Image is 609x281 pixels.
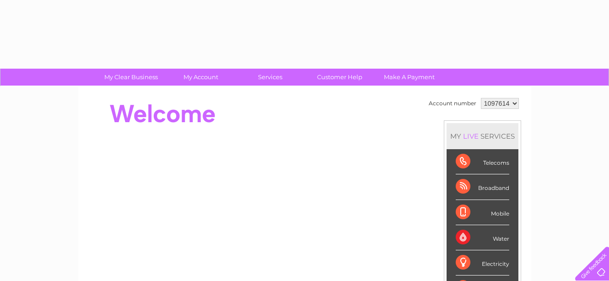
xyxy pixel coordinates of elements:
[456,225,509,250] div: Water
[447,123,518,149] div: MY SERVICES
[456,250,509,276] div: Electricity
[461,132,480,140] div: LIVE
[163,69,238,86] a: My Account
[93,69,169,86] a: My Clear Business
[426,96,479,111] td: Account number
[302,69,377,86] a: Customer Help
[372,69,447,86] a: Make A Payment
[232,69,308,86] a: Services
[456,200,509,225] div: Mobile
[456,174,509,200] div: Broadband
[456,149,509,174] div: Telecoms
